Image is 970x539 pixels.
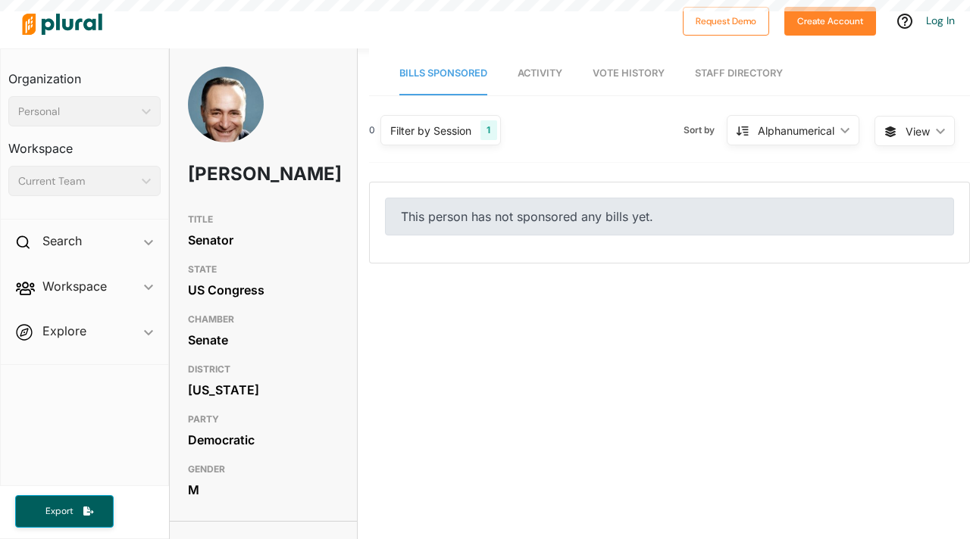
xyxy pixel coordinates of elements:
[784,12,876,28] a: Create Account
[188,428,339,451] div: Democratic
[188,67,264,159] img: Headshot of Chuck Schumer
[188,210,339,229] h3: TITLE
[390,123,471,139] div: Filter by Session
[683,7,769,36] button: Request Demo
[35,505,83,518] span: Export
[369,123,375,137] div: 0
[758,123,834,139] div: Alphanumerical
[480,120,496,140] div: 1
[188,460,339,478] h3: GENDER
[399,67,487,79] span: Bills Sponsored
[385,198,954,235] div: This person has not sponsored any bills yet.
[188,379,339,401] div: [US_STATE]
[188,329,339,351] div: Senate
[188,478,339,501] div: M
[906,123,930,139] span: View
[695,52,783,95] a: Staff Directory
[188,360,339,379] h3: DISTRICT
[188,279,339,301] div: US Congress
[518,67,562,79] span: Activity
[188,151,279,197] h1: [PERSON_NAME]
[926,14,955,27] a: Log In
[188,229,339,251] div: Senator
[683,12,769,28] a: Request Demo
[18,104,136,120] div: Personal
[593,67,665,79] span: Vote History
[593,52,665,95] a: Vote History
[518,52,562,95] a: Activity
[784,7,876,36] button: Create Account
[8,126,161,160] h3: Workspace
[188,410,339,428] h3: PARTY
[42,232,82,249] h2: Search
[399,52,487,95] a: Bills Sponsored
[188,310,339,329] h3: CHAMBER
[18,173,136,189] div: Current Team
[684,123,727,137] span: Sort by
[188,260,339,279] h3: STATE
[15,495,114,528] button: Export
[8,57,161,90] h3: Organization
